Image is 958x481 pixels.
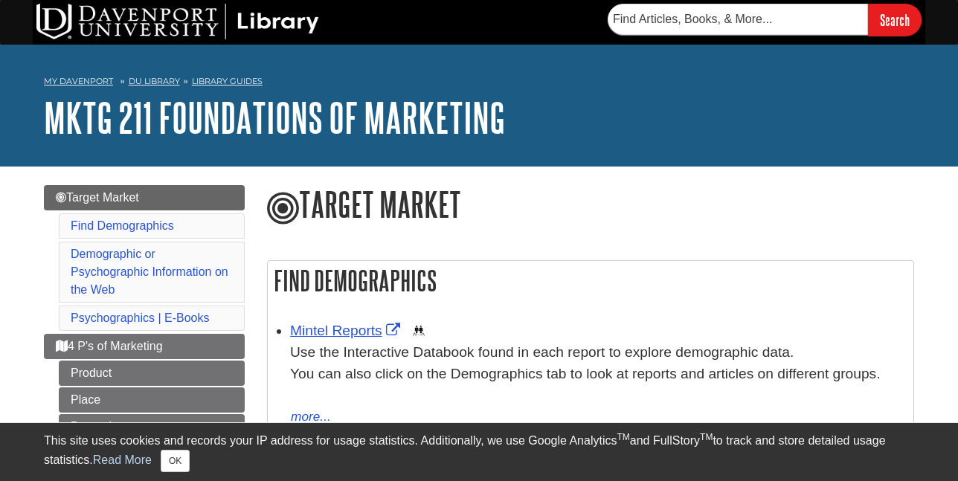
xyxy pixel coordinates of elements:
a: Target Market [44,185,245,210]
a: Find Demographics [71,219,174,232]
div: This site uses cookies and records your IP address for usage statistics. Additionally, we use Goo... [44,432,914,472]
a: My Davenport [44,75,113,88]
h1: Target Market [267,185,914,227]
a: 4 P's of Marketing [44,334,245,359]
a: Place [59,387,245,413]
button: Close [161,450,190,472]
sup: TM [700,432,713,442]
span: 4 P's of Marketing [56,340,163,352]
a: Library Guides [192,76,263,86]
span: Target Market [56,191,139,204]
img: DU Library [36,4,319,39]
sup: TM [617,432,629,442]
div: Use the Interactive Databook found in each report to explore demographic data. You can also click... [290,342,906,406]
nav: breadcrumb [44,71,914,95]
a: Promotion [59,414,245,439]
a: Link opens in new window [290,323,404,338]
input: Find Articles, Books, & More... [608,4,868,35]
a: MKTG 211 Foundations of Marketing [44,94,505,141]
a: Psychographics | E-Books [71,311,209,324]
a: DU Library [129,76,180,86]
input: Search [868,4,922,36]
a: Read More [93,453,152,466]
h2: Find Demographics [268,261,913,300]
img: Demographics [413,325,425,337]
a: Demographic or Psychographic Information on the Web [71,248,228,296]
button: more... [290,407,332,427]
form: Searches DU Library's articles, books, and more [608,4,922,36]
a: Product [59,361,245,386]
